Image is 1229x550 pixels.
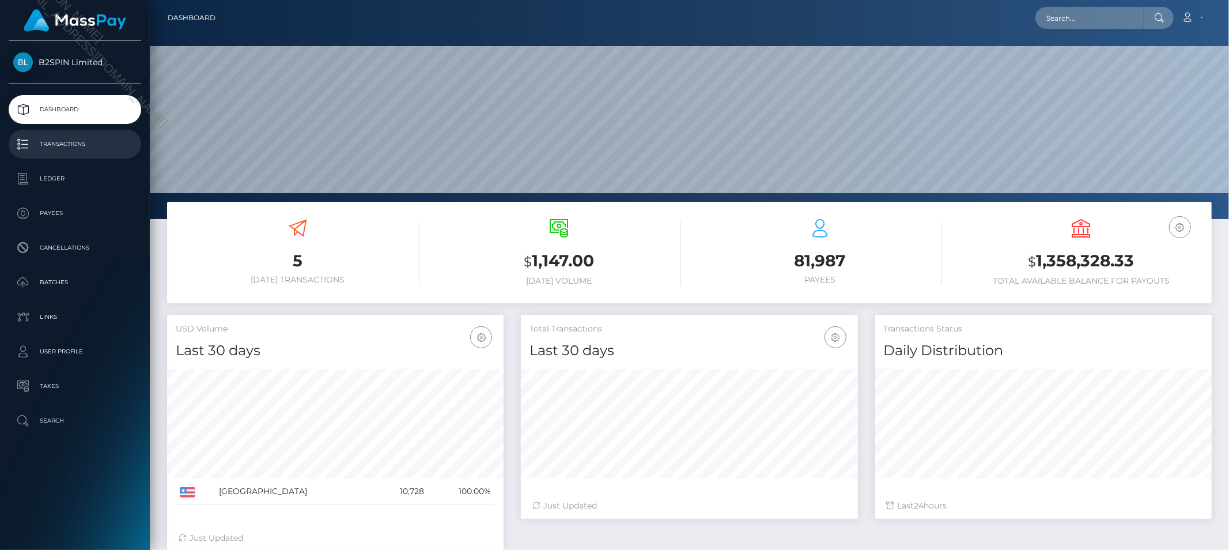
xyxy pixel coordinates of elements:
[176,341,495,361] h4: Last 30 days
[375,479,428,505] td: 10,728
[1028,254,1036,270] small: $
[13,274,137,291] p: Batches
[9,164,141,193] a: Ledger
[168,6,215,30] a: Dashboard
[532,500,846,512] div: Just Updated
[524,254,532,270] small: $
[176,250,419,272] h3: 5
[13,205,137,222] p: Payees
[9,57,141,67] span: B2SPIN Limited
[9,372,141,401] a: Taxes
[914,500,924,511] span: 24
[428,479,495,505] td: 100.00%
[884,323,1203,335] h5: Transactions Status
[9,337,141,366] a: User Profile
[13,308,137,326] p: Links
[13,412,137,430] p: Search
[959,250,1203,273] h3: 1,358,328.33
[530,323,849,335] h5: Total Transactions
[13,52,33,72] img: B2SPIN Limited
[9,95,141,124] a: Dashboard
[437,276,680,286] h6: [DATE] Volume
[13,239,137,257] p: Cancellations
[9,130,141,159] a: Transactions
[884,341,1203,361] h4: Daily Distribution
[13,170,137,187] p: Ledger
[13,343,137,360] p: User Profile
[887,500,1200,512] div: Last hours
[9,406,141,435] a: Search
[180,487,195,498] img: US.png
[9,233,141,262] a: Cancellations
[9,303,141,331] a: Links
[179,532,492,544] div: Just Updated
[959,276,1203,286] h6: Total Available Balance for Payouts
[176,323,495,335] h5: USD Volume
[9,268,141,297] a: Batches
[176,275,419,285] h6: [DATE] Transactions
[215,479,375,505] td: [GEOGRAPHIC_DATA]
[13,135,137,153] p: Transactions
[13,101,137,118] p: Dashboard
[13,378,137,395] p: Taxes
[530,341,849,361] h4: Last 30 days
[698,275,942,285] h6: Payees
[437,250,680,273] h3: 1,147.00
[698,250,942,272] h3: 81,987
[1035,7,1144,29] input: Search...
[9,199,141,228] a: Payees
[24,9,126,32] img: MassPay Logo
